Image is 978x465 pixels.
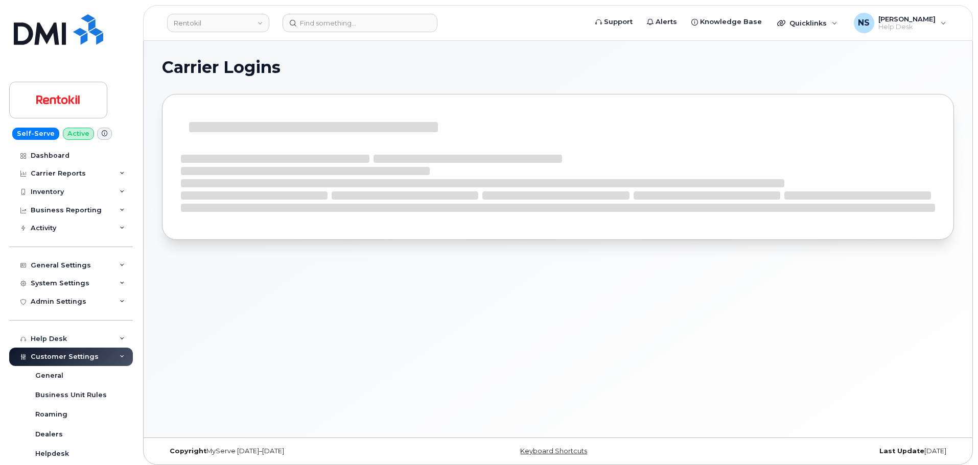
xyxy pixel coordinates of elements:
[690,447,954,455] div: [DATE]
[170,447,206,455] strong: Copyright
[162,60,281,75] span: Carrier Logins
[162,447,426,455] div: MyServe [DATE]–[DATE]
[879,447,924,455] strong: Last Update
[520,447,587,455] a: Keyboard Shortcuts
